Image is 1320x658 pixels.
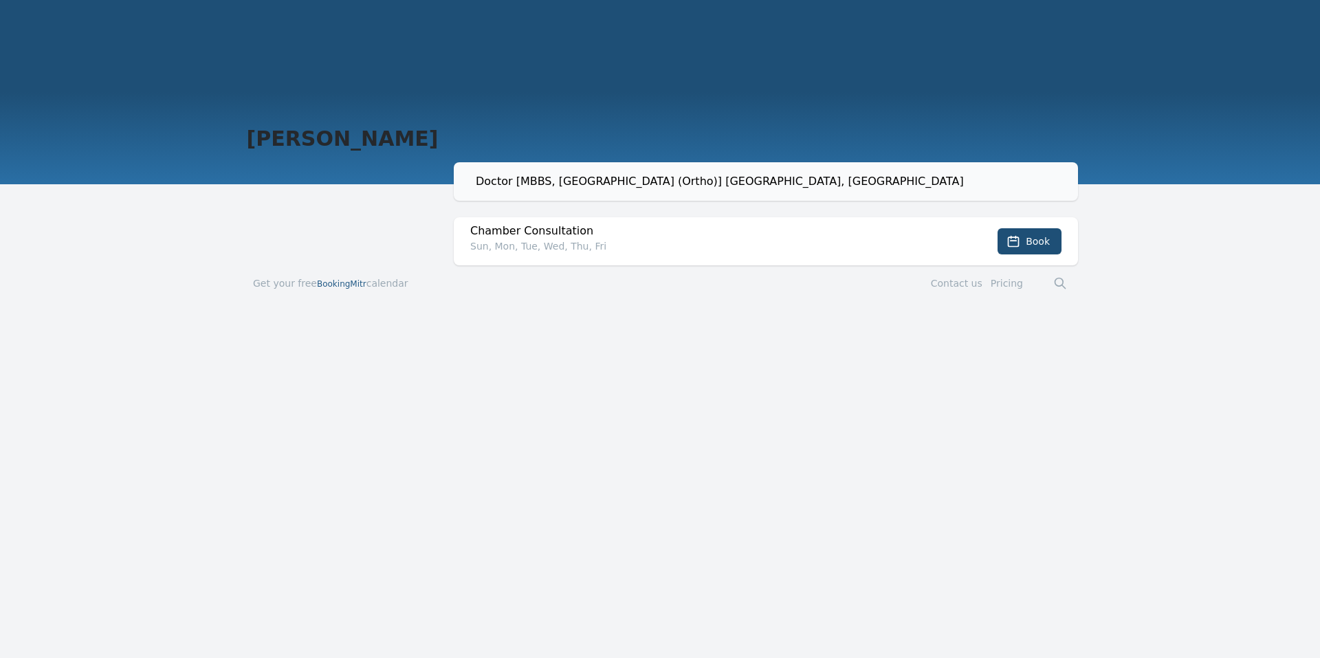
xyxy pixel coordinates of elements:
[470,239,938,253] p: Sun, Mon, Tue, Wed, Thu, Fri
[242,127,443,151] h1: [PERSON_NAME]
[317,279,366,289] span: BookingMitr
[1026,234,1050,248] span: Book
[931,278,982,289] a: Contact us
[991,278,1023,289] a: Pricing
[470,223,938,239] h2: Chamber Consultation
[476,173,1067,190] div: Doctor [MBBS, [GEOGRAPHIC_DATA] (Ortho)] [GEOGRAPHIC_DATA], [GEOGRAPHIC_DATA]
[998,228,1061,254] button: Book
[253,276,408,290] a: Get your freeBookingMitrcalendar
